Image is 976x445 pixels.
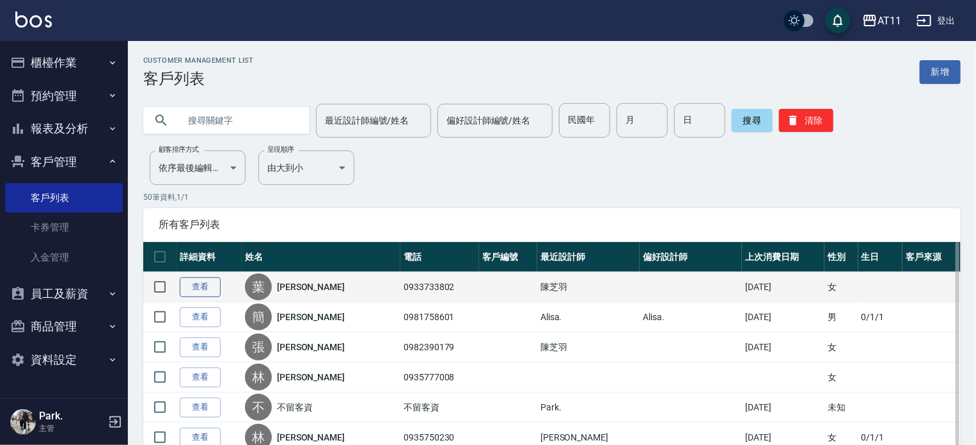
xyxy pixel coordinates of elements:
[267,145,294,154] label: 呈現順序
[858,302,903,332] td: 0/1/1
[479,242,537,272] th: 客戶編號
[159,218,945,231] span: 所有客戶列表
[177,242,242,272] th: 詳細資料
[180,398,221,417] a: 查看
[742,392,824,423] td: [DATE]
[277,341,345,353] a: [PERSON_NAME]
[824,242,858,272] th: 性別
[537,302,640,332] td: Alisa.
[824,272,858,302] td: 女
[5,79,123,113] button: 預約管理
[742,332,824,362] td: [DATE]
[537,242,640,272] th: 最近設計師
[179,103,299,138] input: 搜尋關鍵字
[537,272,640,302] td: 陳芝羽
[277,431,345,444] a: [PERSON_NAME]
[180,368,221,387] a: 查看
[824,332,858,362] td: 女
[824,362,858,392] td: 女
[5,213,123,242] a: 卡券管理
[400,242,479,272] th: 電話
[245,334,272,360] div: 張
[258,150,354,185] div: 由大到小
[779,109,833,132] button: 清除
[277,401,313,414] a: 不留客資
[5,112,123,145] button: 報表及分析
[180,277,221,297] a: 查看
[277,371,345,384] a: [PERSON_NAME]
[742,242,824,272] th: 上次消費日期
[159,145,199,154] label: 顧客排序方式
[143,56,254,65] h2: Customer Management List
[902,242,961,272] th: 客戶來源
[245,364,272,391] div: 林
[400,272,479,302] td: 0933733802
[10,409,36,435] img: Person
[180,337,221,357] a: 查看
[911,9,961,33] button: 登出
[245,303,272,330] div: 簡
[858,242,903,272] th: 生日
[143,191,961,203] p: 50 筆資料, 1 / 1
[5,46,123,79] button: 櫃檯作業
[640,242,742,272] th: 偏好設計師
[742,302,824,332] td: [DATE]
[242,242,400,272] th: 姓名
[824,392,858,423] td: 未知
[143,70,254,88] h3: 客戶列表
[400,362,479,392] td: 0935777008
[5,310,123,343] button: 商品管理
[180,307,221,327] a: 查看
[825,8,851,33] button: save
[245,273,272,300] div: 葉
[15,12,52,28] img: Logo
[824,302,858,332] td: 男
[537,332,640,362] td: 陳芝羽
[150,150,246,185] div: 依序最後編輯時間
[5,183,123,213] a: 客戶列表
[857,8,906,34] button: AT11
[732,109,773,132] button: 搜尋
[878,13,901,29] div: AT11
[39,410,104,423] h5: Park.
[5,145,123,179] button: 客戶管理
[640,302,742,332] td: Alisa.
[5,343,123,376] button: 資料設定
[277,311,345,323] a: [PERSON_NAME]
[39,423,104,434] p: 主管
[5,243,123,272] a: 入金管理
[400,392,479,423] td: 不留客資
[537,392,640,423] td: Park.
[920,60,961,84] a: 新增
[742,272,824,302] td: [DATE]
[400,332,479,362] td: 0982390179
[5,277,123,311] button: 員工及薪資
[277,280,345,293] a: [PERSON_NAME]
[245,394,272,421] div: 不
[400,302,479,332] td: 0981758601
